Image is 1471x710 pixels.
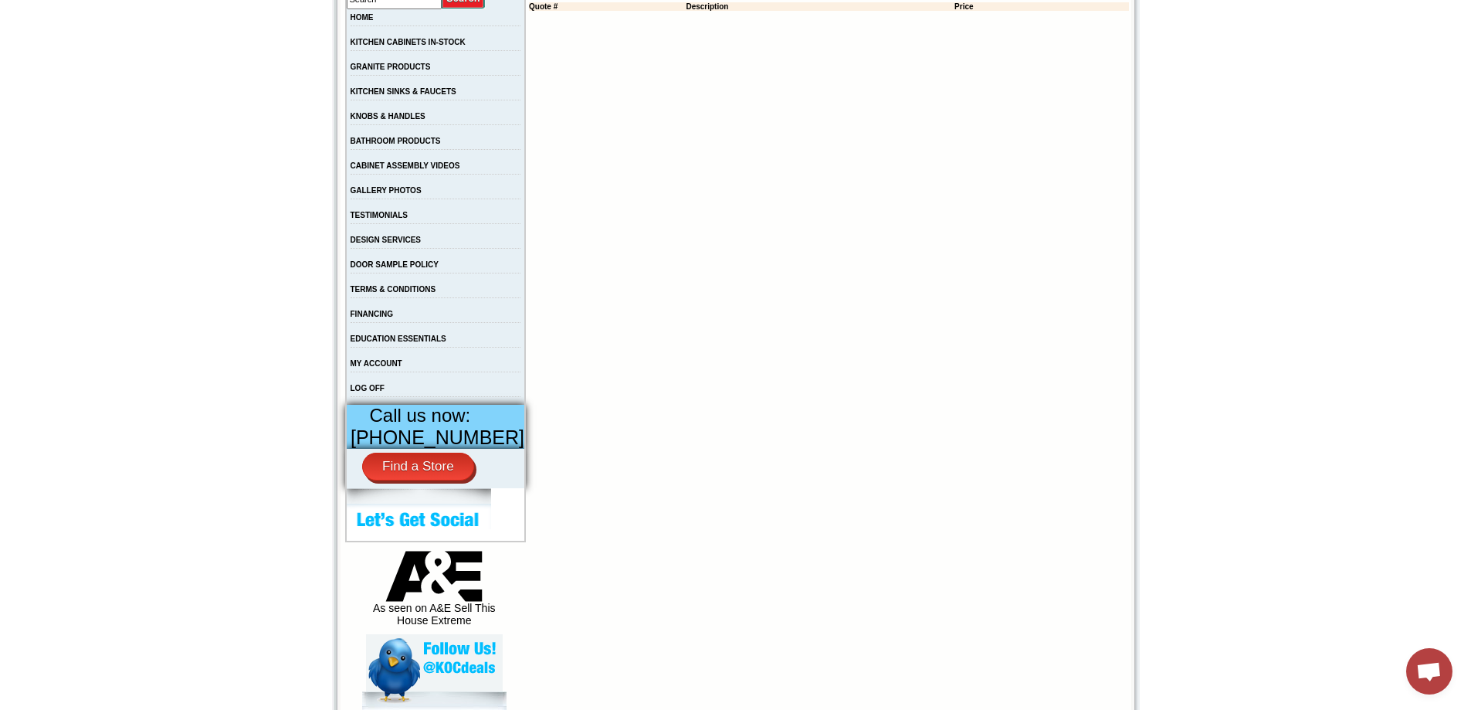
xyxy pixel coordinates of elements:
[351,260,439,269] a: DOOR SAMPLE POLICY
[1406,648,1452,695] a: Open chat
[351,186,422,195] a: GALLERY PHOTOS
[351,112,425,121] a: KNOBS & HANDLES
[351,426,524,448] span: [PHONE_NUMBER]
[370,405,471,426] span: Call us now:
[351,335,446,343] a: EDUCATION ESSENTIALS
[351,161,460,170] a: CABINET ASSEMBLY VIDEOS
[939,2,973,11] span: Price
[351,38,466,46] a: KITCHEN CABINETS IN-STOCK
[351,310,394,318] a: FINANCING
[351,137,441,145] a: BATHROOM PRODUCTS
[366,551,503,634] div: As seen on A&E Sell This House Extreme
[351,63,431,71] a: GRANITE PRODUCTS
[351,13,374,22] a: HOME
[351,87,456,96] a: KITCHEN SINKS & FAUCETS
[351,236,422,244] a: DESIGN SERVICES
[351,211,408,219] a: TESTIMONIALS
[351,285,436,294] a: TERMS & CONDITIONS
[351,384,385,392] a: LOG OFF
[529,2,558,11] span: Quote #
[362,453,474,481] a: Find a Store
[351,359,402,368] a: MY ACCOUNT
[678,2,728,11] span: Description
